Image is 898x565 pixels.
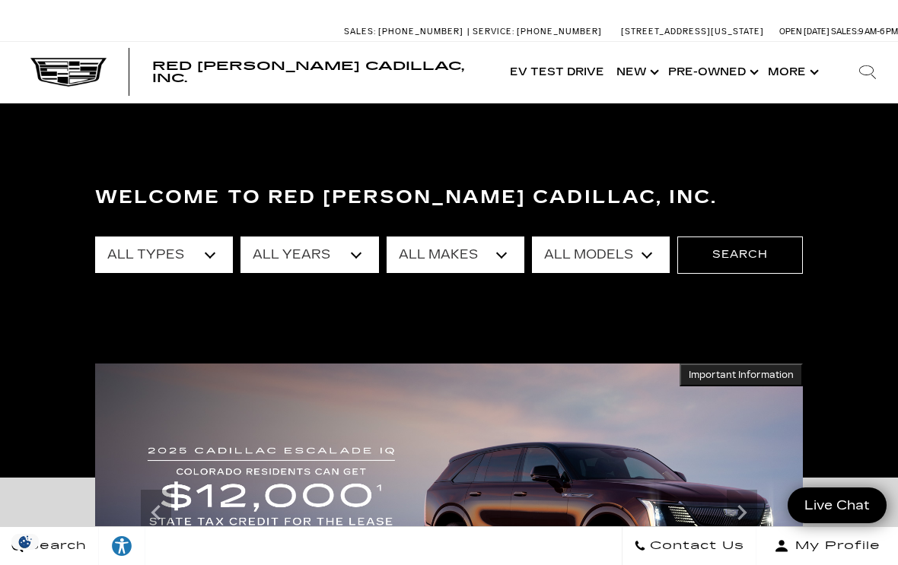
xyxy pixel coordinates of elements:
[727,490,757,535] div: Next
[99,535,145,557] div: Explore your accessibility options
[240,236,378,273] select: Filter by year
[344,27,376,37] span: Sales:
[467,27,606,36] a: Service: [PHONE_NUMBER]
[662,42,762,103] a: Pre-Owned
[756,527,898,565] button: Open user profile menu
[532,236,670,273] select: Filter by model
[779,27,830,37] span: Open [DATE]
[30,58,107,87] img: Cadillac Dark Logo with Cadillac White Text
[141,490,171,535] div: Previous
[831,27,858,37] span: Sales:
[152,60,489,84] a: Red [PERSON_NAME] Cadillac, Inc.
[504,42,610,103] a: EV Test Drive
[788,487,887,523] a: Live Chat
[610,42,662,103] a: New
[378,27,463,37] span: [PHONE_NUMBER]
[621,27,764,37] a: [STREET_ADDRESS][US_STATE]
[517,27,602,37] span: [PHONE_NUMBER]
[95,183,803,213] h3: Welcome to Red [PERSON_NAME] Cadillac, Inc.
[8,534,43,550] img: Opt-Out Icon
[344,27,467,36] a: Sales: [PHONE_NUMBER]
[99,527,145,565] a: Explore your accessibility options
[152,59,464,85] span: Red [PERSON_NAME] Cadillac, Inc.
[762,42,822,103] button: More
[8,534,43,550] section: Click to Open Cookie Consent Modal
[622,527,756,565] a: Contact Us
[858,27,898,37] span: 9 AM-6 PM
[473,27,514,37] span: Service:
[24,535,87,557] span: Search
[387,236,524,273] select: Filter by make
[797,497,877,514] span: Live Chat
[789,535,880,557] span: My Profile
[677,236,803,273] button: Search
[689,369,794,381] span: Important Information
[680,363,803,386] button: Important Information
[95,236,233,273] select: Filter by type
[646,535,744,557] span: Contact Us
